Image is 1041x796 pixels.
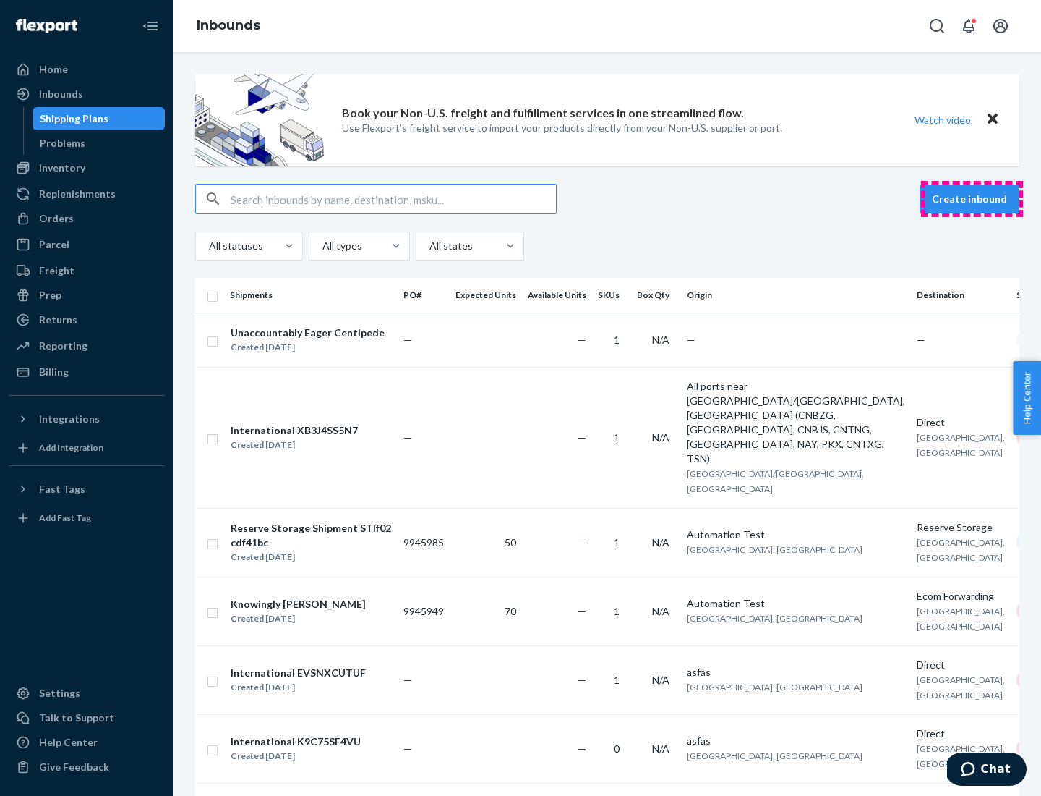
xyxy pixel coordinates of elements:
[398,278,450,313] th: PO#
[983,109,1002,130] button: Close
[917,606,1005,632] span: [GEOGRAPHIC_DATA], [GEOGRAPHIC_DATA]
[9,156,165,179] a: Inventory
[1013,361,1041,435] button: Help Center
[917,589,1005,604] div: Ecom Forwarding
[39,735,98,750] div: Help Center
[39,87,83,101] div: Inbounds
[231,521,391,550] div: Reserve Storage Shipment STIf02cdf41bc
[231,550,391,564] div: Created [DATE]
[39,441,103,454] div: Add Integration
[40,136,85,151] div: Problems
[9,436,165,460] a: Add Integration
[652,742,669,755] span: N/A
[39,62,68,77] div: Home
[39,339,87,353] div: Reporting
[578,431,586,444] span: —
[652,674,669,686] span: N/A
[403,431,412,444] span: —
[505,605,516,617] span: 70
[231,423,358,438] div: International XB3J4SS5N7
[687,613,862,624] span: [GEOGRAPHIC_DATA], [GEOGRAPHIC_DATA]
[231,438,358,452] div: Created [DATE]
[39,263,74,278] div: Freight
[39,686,80,700] div: Settings
[9,478,165,501] button: Fast Tags
[39,237,69,252] div: Parcel
[136,12,165,41] button: Close Navigation
[687,544,862,555] span: [GEOGRAPHIC_DATA], [GEOGRAPHIC_DATA]
[947,753,1027,789] iframe: Opens a widget where you can chat to one of our agents
[231,340,385,355] div: Created [DATE]
[681,278,911,313] th: Origin
[687,334,695,346] span: —
[231,749,361,763] div: Created [DATE]
[592,278,631,313] th: SKUs
[917,432,1005,458] span: [GEOGRAPHIC_DATA], [GEOGRAPHIC_DATA]
[321,239,322,253] input: All types
[9,360,165,384] a: Billing
[522,278,592,313] th: Available Units
[39,711,114,725] div: Talk to Support
[687,379,905,466] div: All ports near [GEOGRAPHIC_DATA]/[GEOGRAPHIC_DATA], [GEOGRAPHIC_DATA] (CNBZG, [GEOGRAPHIC_DATA], ...
[905,109,980,130] button: Watch video
[9,207,165,230] a: Orders
[39,288,61,302] div: Prep
[652,334,669,346] span: N/A
[614,536,620,549] span: 1
[614,742,620,755] span: 0
[687,468,864,494] span: [GEOGRAPHIC_DATA]/[GEOGRAPHIC_DATA], [GEOGRAPHIC_DATA]
[39,187,116,201] div: Replenishments
[342,121,782,135] p: Use Flexport’s freight service to import your products directly from your Non-U.S. supplier or port.
[922,12,951,41] button: Open Search Box
[9,407,165,431] button: Integrations
[687,734,905,748] div: asfas
[231,734,361,749] div: International K9C75SF4VU
[403,742,412,755] span: —
[39,313,77,327] div: Returns
[986,12,1015,41] button: Open account menu
[16,19,77,33] img: Flexport logo
[920,185,1019,213] button: Create inbound
[9,233,165,256] a: Parcel
[9,259,165,282] a: Freight
[578,334,586,346] span: —
[39,512,91,524] div: Add Fast Tag
[197,17,260,33] a: Inbounds
[403,334,412,346] span: —
[39,482,85,496] div: Fast Tags
[9,731,165,754] a: Help Center
[231,611,366,626] div: Created [DATE]
[954,12,983,41] button: Open notifications
[917,334,925,346] span: —
[39,365,69,379] div: Billing
[231,680,366,695] div: Created [DATE]
[39,161,85,175] div: Inventory
[911,278,1011,313] th: Destination
[578,605,586,617] span: —
[9,182,165,206] a: Replenishments
[9,755,165,779] button: Give Feedback
[39,760,109,774] div: Give Feedback
[39,211,74,226] div: Orders
[9,308,165,331] a: Returns
[917,658,1005,672] div: Direct
[9,682,165,705] a: Settings
[9,58,165,81] a: Home
[398,508,450,577] td: 9945985
[687,665,905,679] div: asfas
[652,431,669,444] span: N/A
[578,536,586,549] span: —
[403,674,412,686] span: —
[231,326,385,340] div: Unaccountably Eager Centipede
[687,750,862,761] span: [GEOGRAPHIC_DATA], [GEOGRAPHIC_DATA]
[652,605,669,617] span: N/A
[40,111,108,126] div: Shipping Plans
[9,507,165,530] a: Add Fast Tag
[917,537,1005,563] span: [GEOGRAPHIC_DATA], [GEOGRAPHIC_DATA]
[231,666,366,680] div: International EVSNXCUTUF
[917,520,1005,535] div: Reserve Storage
[342,105,744,122] p: Book your Non-U.S. freight and fulfillment services in one streamlined flow.
[9,284,165,307] a: Prep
